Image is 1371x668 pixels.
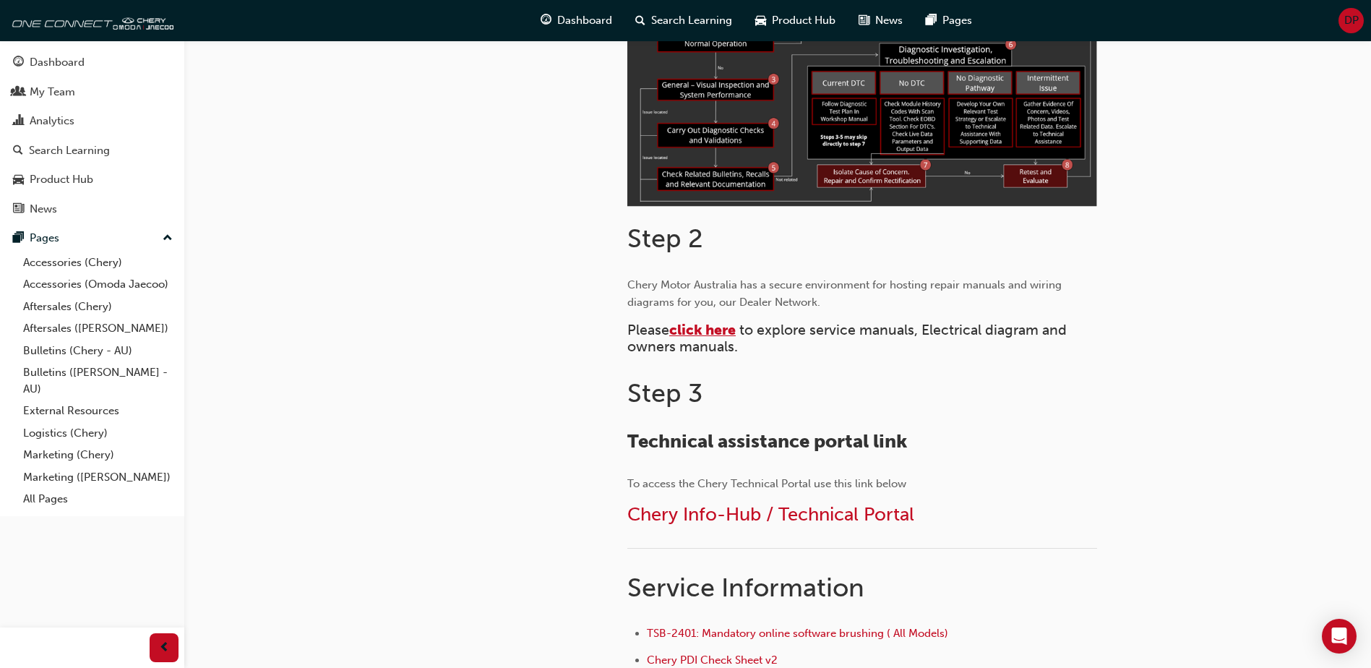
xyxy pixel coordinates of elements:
a: Aftersales ([PERSON_NAME]) [17,317,179,340]
span: pages-icon [926,12,937,30]
span: News [875,12,903,29]
span: pages-icon [13,232,24,245]
button: DP [1338,8,1364,33]
span: search-icon [635,12,645,30]
a: Dashboard [6,49,179,76]
div: Open Intercom Messenger [1322,619,1357,654]
a: search-iconSearch Learning [624,6,744,35]
a: TSB-2401: Mandatory online software brushing ( All Models) [647,627,948,640]
span: To access the Chery Technical Portal use this link below [627,477,906,490]
span: Product Hub [772,12,835,29]
button: Pages [6,225,179,252]
a: car-iconProduct Hub [744,6,847,35]
span: Dashboard [557,12,612,29]
div: My Team [30,84,75,100]
a: Accessories (Chery) [17,252,179,274]
div: Product Hub [30,171,93,188]
span: Search Learning [651,12,732,29]
a: guage-iconDashboard [529,6,624,35]
div: Search Learning [29,142,110,159]
a: All Pages [17,488,179,510]
span: car-icon [13,174,24,187]
span: people-icon [13,86,24,99]
a: Product Hub [6,166,179,193]
span: up-icon [163,229,173,248]
span: search-icon [13,145,23,158]
a: My Team [6,79,179,106]
a: click here [669,322,736,338]
span: car-icon [755,12,766,30]
span: news-icon [859,12,869,30]
a: Bulletins (Chery - AU) [17,340,179,362]
span: to explore service manuals, Electrical diagram and owners manuals. [627,322,1070,355]
div: Analytics [30,113,74,129]
a: Aftersales (Chery) [17,296,179,318]
span: prev-icon [159,639,170,657]
div: Dashboard [30,54,85,71]
span: Step 2 [627,223,703,254]
span: Technical assistance portal link [627,430,907,453]
div: News [30,201,57,218]
img: oneconnect [7,6,173,35]
span: Step 3 [627,377,702,408]
a: Bulletins ([PERSON_NAME] - AU) [17,361,179,400]
a: Analytics [6,108,179,134]
span: chart-icon [13,115,24,128]
a: Chery PDI Check Sheet v2 [647,654,778,667]
a: Marketing (Chery) [17,444,179,466]
a: Accessories (Omoda Jaecoo) [17,273,179,296]
button: DashboardMy TeamAnalyticsSearch LearningProduct HubNews [6,46,179,225]
span: DP [1344,12,1359,29]
span: Chery Motor Australia has a secure environment for hosting repair manuals and wiring diagrams for... [627,278,1065,309]
span: Service Information [627,572,864,603]
span: news-icon [13,203,24,216]
a: Chery Info-Hub / Technical Portal [627,503,914,526]
a: Logistics (Chery) [17,422,179,445]
span: guage-icon [13,56,24,69]
span: Please [627,322,669,338]
div: Pages [30,230,59,247]
span: guage-icon [541,12,551,30]
a: News [6,196,179,223]
a: Marketing ([PERSON_NAME]) [17,466,179,489]
span: Pages [942,12,972,29]
a: news-iconNews [847,6,914,35]
a: External Resources [17,400,179,422]
a: pages-iconPages [914,6,984,35]
a: Search Learning [6,137,179,164]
